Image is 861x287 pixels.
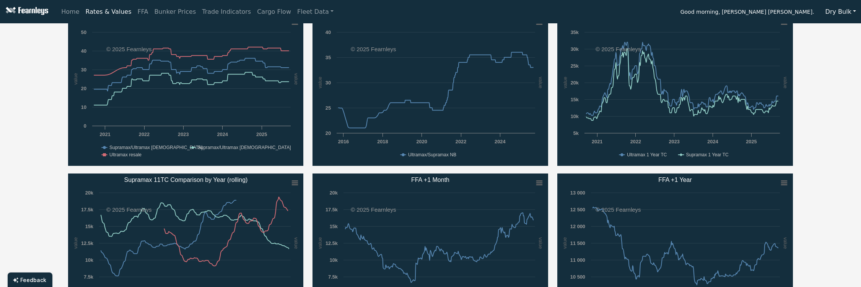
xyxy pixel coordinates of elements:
[571,63,579,69] text: 25k
[570,190,585,196] text: 13 000
[106,46,152,52] text: © 2025 Fearnleys
[81,29,86,35] text: 50
[293,237,299,249] text: value
[562,77,568,89] text: value
[124,177,247,183] text: Supramax 11TC Comparison by Year (rolling)
[570,207,585,212] text: 12 500
[630,139,641,144] text: 2022
[571,80,579,86] text: 20k
[570,257,585,263] text: 11 000
[680,6,814,19] span: Good morning, [PERSON_NAME] [PERSON_NAME].
[557,13,793,166] svg: 1 Year Time Charter Rates
[81,67,86,73] text: 30
[81,104,86,110] text: 10
[151,4,199,19] a: Bunker Prices
[294,4,337,19] a: Fleet Data
[83,123,86,129] text: 0
[570,224,585,229] text: 12 000
[326,240,338,246] text: 12.5k
[820,5,861,19] button: Dry Bulk
[571,29,579,35] text: 35k
[326,105,331,111] text: 25
[596,46,641,52] text: © 2025 Fearnleys
[326,80,331,86] text: 30
[72,237,78,249] text: value
[338,139,349,144] text: 2016
[783,77,788,89] text: value
[81,207,93,212] text: 17.5k
[256,131,267,137] text: 2025
[562,237,568,249] text: value
[411,177,449,183] text: FFA +1 Month
[135,4,151,19] a: FFA
[571,114,579,119] text: 10k
[198,145,291,150] text: Supramax/Ultramax [DEMOGRAPHIC_DATA]
[199,4,254,19] a: Trade Indicators
[417,139,427,144] text: 2020
[217,131,228,137] text: 2024
[72,73,78,85] text: value
[4,7,48,16] img: Fearnleys Logo
[326,207,338,212] text: 17.5k
[686,152,729,157] text: Supramax 1 Year TC
[138,131,149,137] text: 2022
[330,224,338,229] text: 15k
[326,130,331,136] text: 20
[178,131,189,137] text: 2023
[351,206,396,213] text: © 2025 Fearnleys
[293,73,299,85] text: value
[109,145,203,150] text: Supramax/Ultramax [DEMOGRAPHIC_DATA]
[81,48,86,54] text: 40
[58,4,82,19] a: Home
[83,4,135,19] a: Rates & Values
[312,13,548,166] svg: Ultramax/Supramax NB Price (China)
[106,206,152,213] text: © 2025 Fearnleys
[708,139,719,144] text: 2024
[254,4,294,19] a: Cargo Flow
[571,97,579,102] text: 15k
[81,240,93,246] text: 12.5k
[456,139,466,144] text: 2022
[783,237,788,249] text: value
[571,46,579,52] text: 30k
[378,139,388,144] text: 2018
[627,152,667,157] text: Ultramax 1 Year TC
[326,29,331,35] text: 40
[329,274,339,280] text: 7.5k
[330,257,338,263] text: 10k
[68,13,304,166] svg: Second Hand Values
[538,237,544,249] text: value
[330,190,338,196] text: 20k
[326,55,331,60] text: 35
[538,77,544,89] text: value
[84,274,94,280] text: 7.5k
[592,139,602,144] text: 2021
[570,240,585,246] text: 11 500
[317,77,323,89] text: value
[81,86,86,91] text: 20
[99,131,110,137] text: 2021
[596,206,641,213] text: © 2025 Fearnleys
[495,139,506,144] text: 2024
[659,177,692,183] text: FFA +1 Year
[317,237,323,249] text: value
[351,46,396,52] text: © 2025 Fearnleys
[573,130,579,136] text: 5k
[85,224,93,229] text: 15k
[408,152,456,157] text: Ultramax/Supramax NB
[570,274,585,280] text: 10 500
[85,257,93,263] text: 10k
[109,152,142,157] text: Ultramax resale
[669,139,680,144] text: 2023
[85,190,93,196] text: 20k
[746,139,757,144] text: 2025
